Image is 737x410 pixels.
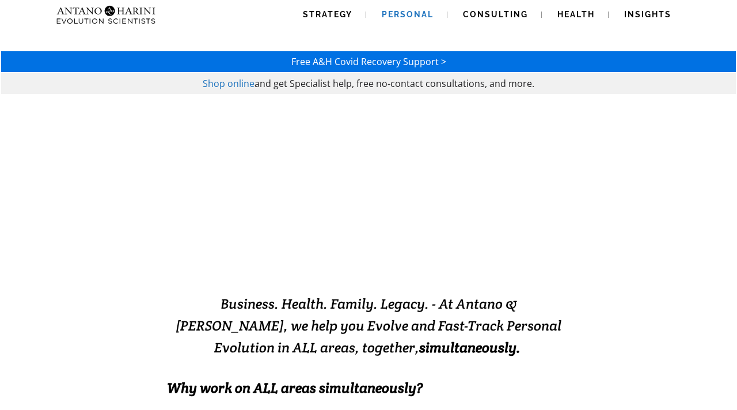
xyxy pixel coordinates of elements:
span: Strategy [303,10,352,19]
span: Personal [382,10,434,19]
span: and get Specialist help, free no-contact consultations, and more. [254,77,534,90]
span: Insights [624,10,671,19]
b: simultaneously. [419,339,521,356]
strong: EXCELLENCE [352,240,506,268]
span: Health [557,10,595,19]
strong: EVOLVING [231,240,352,268]
a: Free A&H Covid Recovery Support > [291,55,446,68]
span: Business. Health. Family. Legacy. - At Antano & [PERSON_NAME], we help you Evolve and Fast-Track ... [176,295,561,356]
span: Why work on ALL areas simultaneously? [167,379,423,397]
span: Consulting [463,10,528,19]
a: Shop online [203,77,254,90]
